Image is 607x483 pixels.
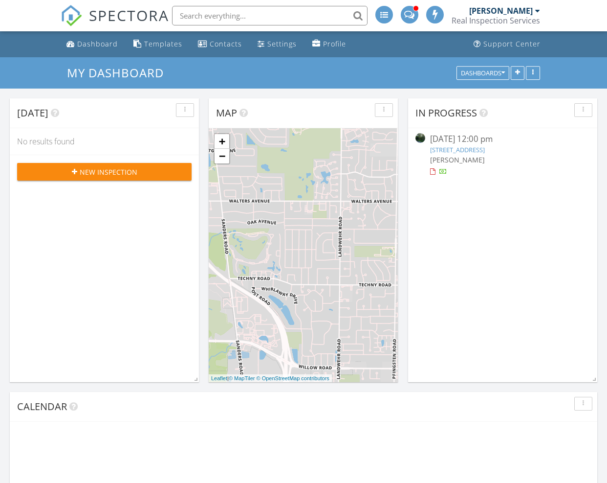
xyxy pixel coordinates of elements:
[61,5,82,26] img: The Best Home Inspection Software - Spectora
[469,6,533,16] div: [PERSON_NAME]
[470,35,544,53] a: Support Center
[67,65,172,81] a: My Dashboard
[63,35,122,53] a: Dashboard
[211,375,227,381] a: Leaflet
[80,167,137,177] span: New Inspection
[209,374,332,383] div: |
[130,35,186,53] a: Templates
[172,6,368,25] input: Search everything...
[216,106,237,119] span: Map
[144,39,182,48] div: Templates
[430,155,485,164] span: [PERSON_NAME]
[456,66,509,80] button: Dashboards
[430,133,576,145] div: [DATE] 12:00 pm
[229,375,255,381] a: © MapTiler
[210,39,242,48] div: Contacts
[323,39,346,48] div: Profile
[215,149,229,163] a: Zoom out
[415,133,590,177] a: [DATE] 12:00 pm [STREET_ADDRESS] [PERSON_NAME]
[415,133,425,143] img: streetview
[194,35,246,53] a: Contacts
[483,39,541,48] div: Support Center
[452,16,540,25] div: Real Inspection Services
[17,400,67,413] span: Calendar
[61,13,169,34] a: SPECTORA
[17,106,48,119] span: [DATE]
[257,375,329,381] a: © OpenStreetMap contributors
[89,5,169,25] span: SPECTORA
[10,128,199,155] div: No results found
[415,106,477,119] span: In Progress
[254,35,301,53] a: Settings
[267,39,297,48] div: Settings
[77,39,118,48] div: Dashboard
[308,35,350,53] a: Profile
[430,145,485,154] a: [STREET_ADDRESS]
[215,134,229,149] a: Zoom in
[461,69,505,76] div: Dashboards
[17,163,192,181] button: New Inspection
